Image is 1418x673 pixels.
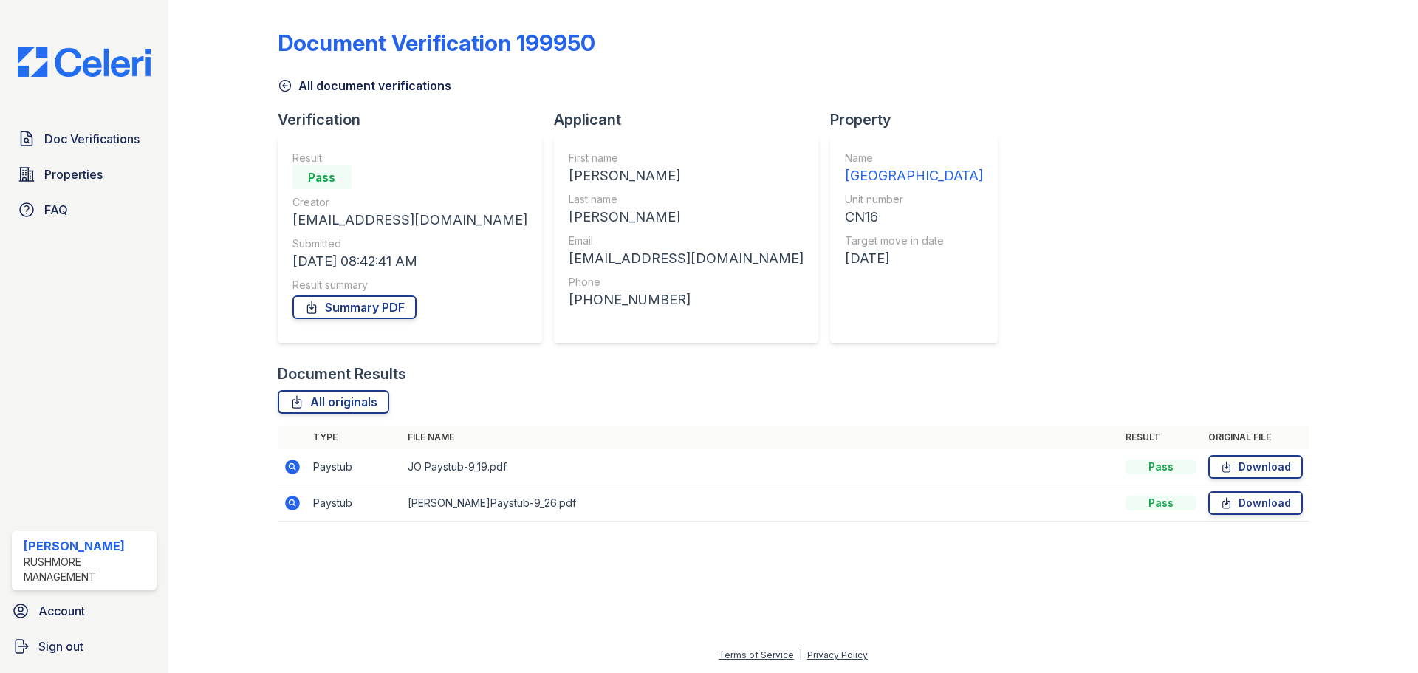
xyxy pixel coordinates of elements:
div: Pass [292,165,352,189]
div: Property [830,109,1010,130]
a: Download [1208,455,1303,479]
div: [PHONE_NUMBER] [569,290,804,310]
div: Document Results [278,363,406,384]
div: Pass [1126,496,1196,510]
a: Summary PDF [292,295,417,319]
div: [GEOGRAPHIC_DATA] [845,165,983,186]
div: Phone [569,275,804,290]
div: Verification [278,109,554,130]
span: Sign out [38,638,83,655]
a: All originals [278,390,389,414]
a: Doc Verifications [12,124,157,154]
div: | [799,649,802,660]
span: Doc Verifications [44,130,140,148]
a: Terms of Service [719,649,794,660]
div: Result [292,151,527,165]
div: [PERSON_NAME] [24,537,151,555]
div: [DATE] 08:42:41 AM [292,251,527,272]
div: [DATE] [845,248,983,269]
span: Properties [44,165,103,183]
th: Result [1120,426,1202,449]
div: [PERSON_NAME] [569,165,804,186]
a: Name [GEOGRAPHIC_DATA] [845,151,983,186]
span: FAQ [44,201,68,219]
div: Applicant [554,109,830,130]
div: Document Verification 199950 [278,30,595,56]
td: JO Paystub-9_19.pdf [402,449,1120,485]
div: First name [569,151,804,165]
div: Rushmore Management [24,555,151,584]
td: Paystub [307,449,402,485]
a: Properties [12,160,157,189]
a: Privacy Policy [807,649,868,660]
a: Account [6,596,162,626]
div: Result summary [292,278,527,293]
th: File name [402,426,1120,449]
div: Last name [569,192,804,207]
div: [PERSON_NAME] [569,207,804,228]
a: Download [1208,491,1303,515]
div: [EMAIL_ADDRESS][DOMAIN_NAME] [569,248,804,269]
div: CN16 [845,207,983,228]
div: Submitted [292,236,527,251]
a: All document verifications [278,77,451,95]
a: Sign out [6,632,162,661]
div: Pass [1126,460,1196,474]
th: Type [307,426,402,449]
div: [EMAIL_ADDRESS][DOMAIN_NAME] [292,210,527,230]
th: Original file [1202,426,1309,449]
div: Email [569,233,804,248]
td: [PERSON_NAME]Paystub-9_26.pdf [402,485,1120,522]
img: CE_Logo_Blue-a8612792a0a2168367f1c8372b55b34899dd931a85d93a1a3d3e32e68fde9ad4.png [6,47,162,77]
a: FAQ [12,195,157,225]
div: Unit number [845,192,983,207]
span: Account [38,602,85,620]
div: Creator [292,195,527,210]
div: Target move in date [845,233,983,248]
td: Paystub [307,485,402,522]
div: Name [845,151,983,165]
